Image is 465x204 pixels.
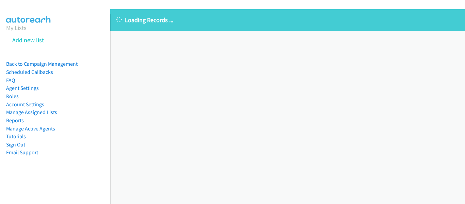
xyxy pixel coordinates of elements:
a: Add new list [12,36,44,44]
a: FAQ [6,77,15,83]
a: My Lists [6,24,27,32]
a: Email Support [6,149,38,156]
a: Manage Assigned Lists [6,109,57,115]
a: Scheduled Callbacks [6,69,53,75]
a: Account Settings [6,101,44,108]
a: Tutorials [6,133,26,140]
a: Agent Settings [6,85,39,91]
a: Roles [6,93,19,99]
a: Reports [6,117,24,124]
a: Manage Active Agents [6,125,55,132]
p: Loading Records ... [116,15,459,25]
a: Back to Campaign Management [6,61,78,67]
a: Sign Out [6,141,25,148]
